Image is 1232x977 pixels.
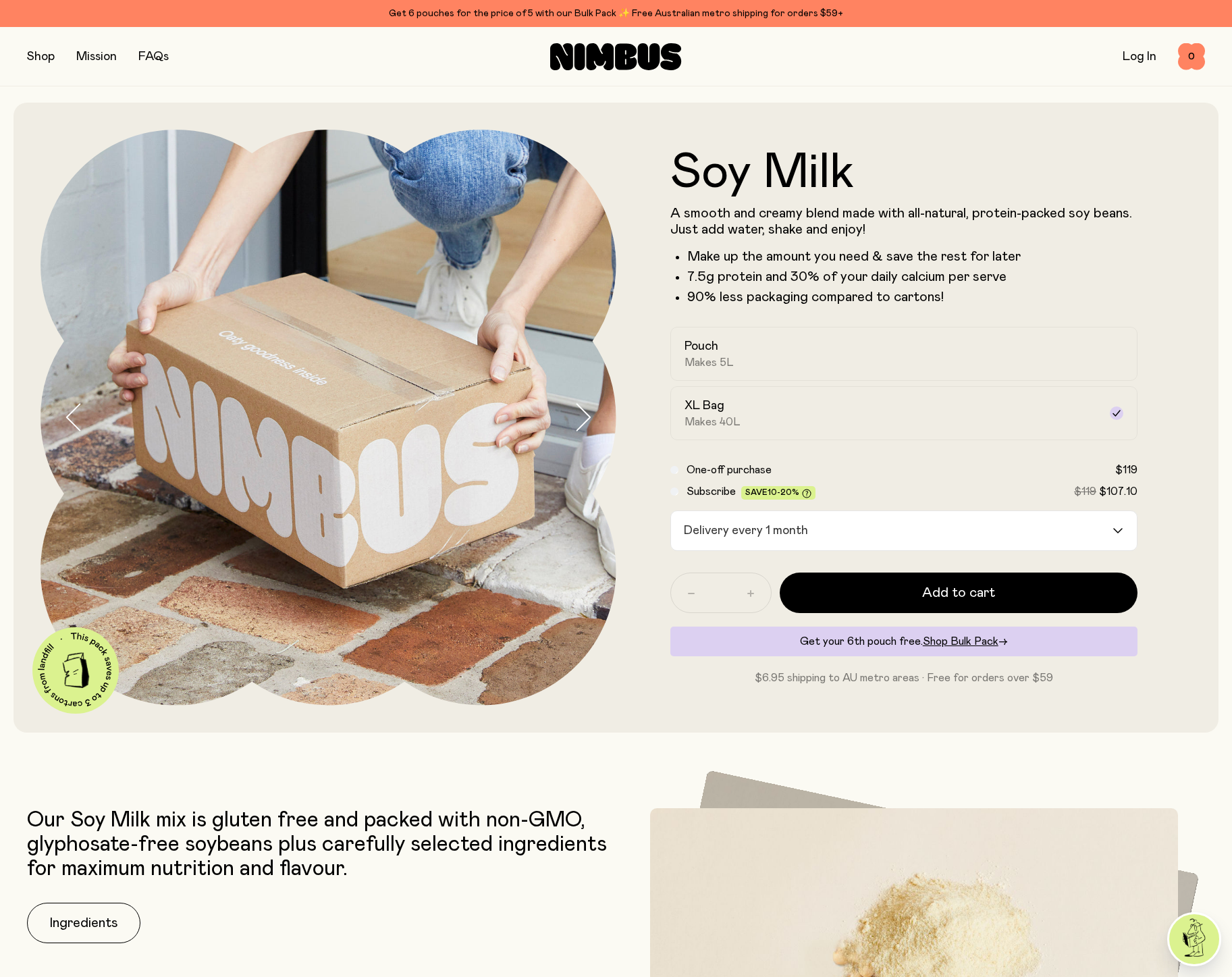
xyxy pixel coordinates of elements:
div: Search for option [670,510,1138,551]
input: Search for option [813,511,1112,550]
span: Shop Bulk Pack [923,636,998,647]
button: Add to cart [780,573,1138,613]
p: A smooth and creamy blend made with all-natural, protein-packed soy beans. Just add water, shake ... [670,205,1138,238]
span: Subscribe [687,486,736,497]
p: $6.95 shipping to AU metro areas · Free for orders over $59 [670,670,1138,686]
span: 10-20% [768,488,799,496]
p: Our Soy Milk mix is gluten free and packed with non-GMO, glyphosate-free soybeans plus carefully ... [27,808,610,881]
div: Get your 6th pouch free. [670,627,1138,656]
h1: Soy Milk [670,149,1138,197]
li: Make up the amount you need & save the rest for later [687,248,1138,265]
a: Shop Bulk Pack→ [923,636,1008,647]
div: Get 6 pouches for the price of 5 with our Bulk Pack ✨ Free Australian metro shipping for orders $59+ [27,5,1205,22]
p: 90% less packaging compared to cartons! [687,289,1138,305]
a: Mission [76,51,117,63]
span: One-off purchase [687,465,772,475]
a: Log In [1123,51,1156,63]
img: illustration-carton.png [53,648,99,693]
a: FAQs [138,51,169,63]
h2: XL Bag [685,398,724,414]
span: Makes 5L [685,356,734,369]
button: 0 [1178,43,1205,70]
span: Save [745,488,811,498]
span: $119 [1115,465,1137,475]
span: Add to cart [922,583,995,602]
span: $107.10 [1099,486,1137,497]
li: 7.5g protein and 30% of your daily calcium per serve [687,269,1138,285]
span: Makes 40L [685,415,741,429]
span: Delivery every 1 month [680,511,812,550]
img: agent [1169,914,1219,964]
span: $119 [1074,486,1096,497]
h2: Pouch [685,338,718,354]
button: Ingredients [27,903,140,943]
